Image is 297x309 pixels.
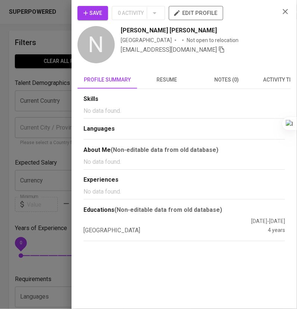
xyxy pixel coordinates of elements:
div: 4 years [268,226,285,235]
div: About Me [83,146,285,154]
button: Save [78,6,108,20]
b: (Non-editable data from old database) [111,146,218,153]
p: No data found. [83,157,285,166]
span: resume [142,75,192,85]
span: edit profile [175,8,217,18]
p: No data found. [83,106,285,115]
div: [GEOGRAPHIC_DATA] [83,226,268,235]
p: No data found. [83,187,285,196]
div: Skills [83,95,285,103]
span: notes (0) [201,75,252,85]
a: edit profile [169,10,223,16]
div: [GEOGRAPHIC_DATA] [121,36,172,44]
div: Languages [83,125,285,133]
div: Experiences [83,176,285,184]
button: edit profile [169,6,223,20]
b: (Non-editable data from old database) [114,206,222,213]
span: [EMAIL_ADDRESS][DOMAIN_NAME] [121,46,217,53]
span: profile summary [82,75,133,85]
div: Educations [83,206,285,214]
span: [DATE] - [DATE] [251,218,285,224]
div: N [78,26,115,63]
p: Not open to relocation [187,36,238,44]
span: Save [83,9,102,18]
span: [PERSON_NAME] [PERSON_NAME] [121,26,217,35]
